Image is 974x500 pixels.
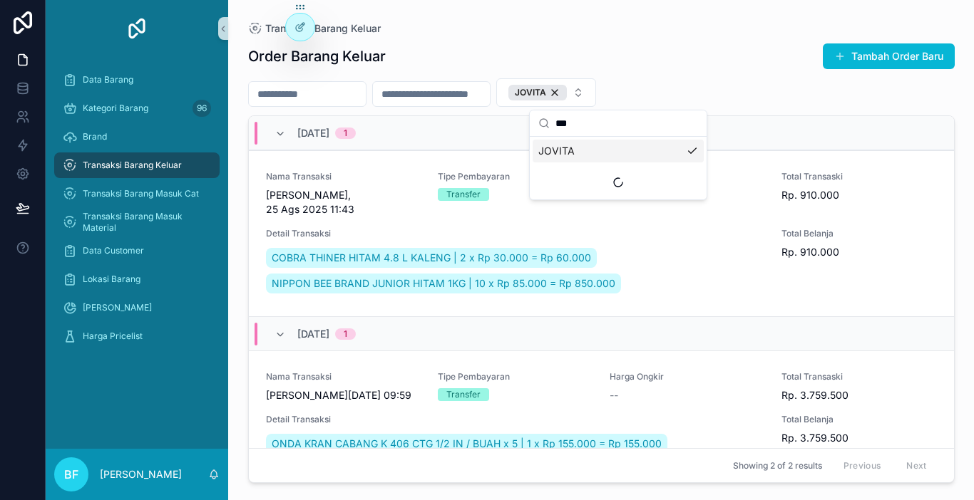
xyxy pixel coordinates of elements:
span: Rp. 3.759.500 [781,388,936,402]
span: COBRA THINER HITAM 4.8 L KALENG | 2 x Rp 30.000 = Rp 60.000 [272,251,591,265]
span: Transaksi Barang Masuk Cat [83,188,199,199]
a: Data Barang [54,67,220,93]
span: Rp. 910.000 [781,188,936,202]
button: Tambah Order Baru [823,43,955,69]
a: Transaksi Barang Masuk Cat [54,181,220,207]
span: Data Customer [83,245,144,256]
span: Transaksi Barang Keluar [83,160,182,171]
span: Tipe Pembayaran [438,371,593,382]
div: 1 [344,127,347,139]
span: Brand [83,131,107,142]
h1: Order Barang Keluar [248,46,386,66]
span: [DATE] [297,126,329,140]
span: Nama Transaksi [266,371,421,382]
a: Kategori Barang96 [54,95,220,121]
span: Detail Transaksi [266,414,765,425]
a: Transaksi Barang Keluar [248,21,381,36]
div: 1 [344,328,347,340]
span: -- [610,388,618,402]
span: Total Transaski [781,371,936,382]
a: ONDA KRAN CABANG K 406 CTG 1/2 IN / BUAH x 5 | 1 x Rp 155.000 = Rp 155.000 [266,434,667,454]
a: NIPPON BEE BRAND JUNIOR HITAM 1KG | 10 x Rp 85.000 = Rp 850.000 [266,274,621,293]
a: Lokasi Barang [54,266,220,292]
span: BF [64,466,78,483]
a: Transaksi Barang Keluar [54,152,220,178]
span: JOVITA [538,144,575,158]
span: Nama Transaksi [266,171,421,182]
span: [PERSON_NAME][DATE] 09:59 [266,388,421,402]
span: Total Belanja [781,414,936,425]
span: Data Barang [83,74,133,85]
span: Kategori Barang [83,103,148,114]
span: Transaksi Barang Keluar [265,21,381,36]
img: App logo [125,17,148,40]
span: ONDA KRAN CABANG K 406 CTG 1/2 IN / BUAH x 5 | 1 x Rp 155.000 = Rp 155.000 [272,437,662,451]
span: Transaksi Barang Masuk Material [83,211,205,234]
div: scrollable content [46,57,228,368]
span: Harga Pricelist [83,330,143,342]
span: [PERSON_NAME] [83,302,152,313]
a: Nama Transaksi[PERSON_NAME], 25 Ags 2025 11:43Tipe PembayaranTransferHarga Ongkir--Total Transask... [249,150,954,316]
span: JOVITA [515,87,546,98]
span: Harga Ongkir [610,371,764,382]
p: [PERSON_NAME] [100,467,182,481]
span: Rp. 910.000 [781,245,936,259]
div: Transfer [446,188,481,201]
button: Select Button [496,78,596,107]
div: Suggestions [530,137,707,199]
span: NIPPON BEE BRAND JUNIOR HITAM 1KG | 10 x Rp 85.000 = Rp 850.000 [272,276,615,291]
div: Transfer [446,388,481,401]
span: Rp. 3.759.500 [781,431,936,445]
a: Harga Pricelist [54,323,220,349]
button: Unselect 713 [508,85,567,100]
span: Detail Transaksi [266,228,765,239]
span: Showing 2 of 2 results [733,460,822,472]
a: Brand [54,124,220,150]
span: Total Transaski [781,171,936,182]
span: [PERSON_NAME], 25 Ags 2025 11:43 [266,188,421,217]
span: Total Belanja [781,228,936,239]
div: 96 [193,100,211,117]
a: Transaksi Barang Masuk Material [54,209,220,235]
a: COBRA THINER HITAM 4.8 L KALENG | 2 x Rp 30.000 = Rp 60.000 [266,248,597,268]
span: Lokasi Barang [83,274,140,285]
span: [DATE] [297,327,329,341]
a: Data Customer [54,238,220,264]
a: [PERSON_NAME] [54,295,220,321]
span: Tipe Pembayaran [438,171,593,182]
